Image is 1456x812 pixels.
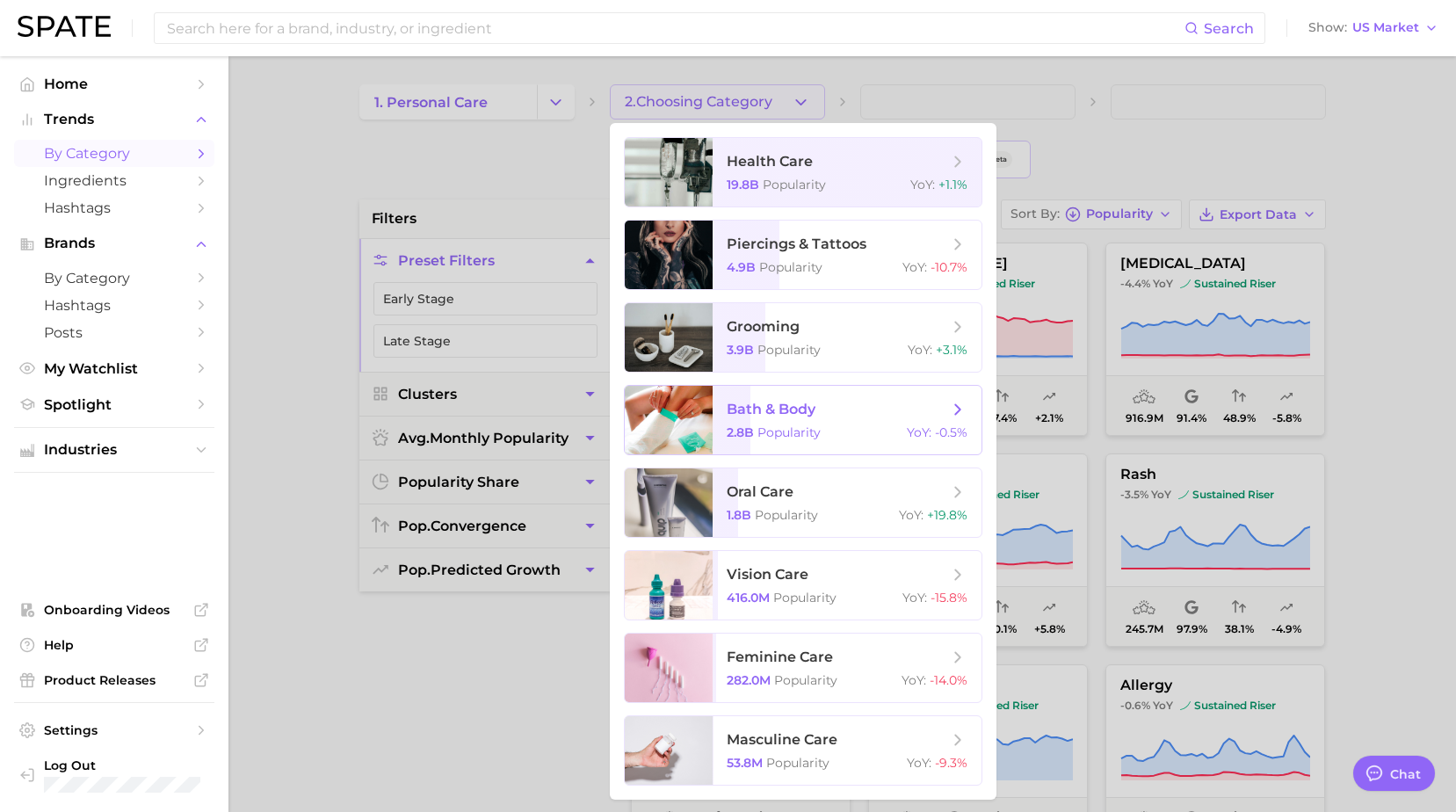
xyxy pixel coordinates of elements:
span: masculine care [727,731,837,748]
span: -14.0% [930,672,967,688]
span: 282.0m [727,672,771,688]
span: YoY : [902,590,927,605]
button: Trends [14,106,214,133]
a: Hashtags [14,194,214,221]
span: Brands [44,236,185,251]
a: Help [14,632,214,658]
span: Posts [44,324,185,341]
span: US Market [1352,23,1419,33]
a: Product Releases [14,667,214,693]
span: YoY : [899,507,924,523]
span: +19.8% [927,507,967,523]
span: grooming [727,318,800,335]
span: Hashtags [44,297,185,314]
span: YoY : [902,672,926,688]
span: Ingredients [44,172,185,189]
span: Trends [44,112,185,127]
span: health care [727,153,813,170]
span: Popularity [773,590,837,605]
span: Log Out [44,758,242,773]
span: 3.9b [727,342,754,358]
span: Popularity [755,507,818,523]
span: Hashtags [44,199,185,216]
a: by Category [14,265,214,292]
span: Help [44,637,185,653]
button: Brands [14,230,214,257]
span: Onboarding Videos [44,602,185,618]
span: -15.8% [931,590,967,605]
span: feminine care [727,649,833,665]
button: Industries [14,437,214,463]
span: piercings & tattoos [727,236,866,252]
span: 19.8b [727,177,759,192]
input: Search here for a brand, industry, or ingredient [165,13,1184,43]
span: vision care [727,566,808,583]
span: by Category [44,145,185,162]
a: Home [14,70,214,98]
a: Ingredients [14,167,214,194]
span: 2.8b [727,424,754,440]
a: My Watchlist [14,355,214,382]
span: oral care [727,483,793,500]
a: Onboarding Videos [14,597,214,623]
span: Popularity [763,177,826,192]
span: Popularity [766,755,829,771]
a: Posts [14,319,214,346]
span: Popularity [759,259,822,275]
span: Show [1308,23,1347,33]
span: +3.1% [936,342,967,358]
a: Log out. Currently logged in with e-mail kailey.hendriksma@amway.com. [14,752,214,798]
span: +1.1% [938,177,967,192]
span: Product Releases [44,672,185,688]
span: YoY : [907,755,931,771]
span: bath & body [727,401,815,417]
span: Search [1204,20,1254,37]
span: YoY : [908,342,932,358]
a: by Category [14,140,214,167]
span: -9.3% [935,755,967,771]
span: YoY : [902,259,927,275]
span: Settings [44,722,185,738]
span: by Category [44,270,185,286]
ul: 2.Choosing Category [610,123,996,800]
span: 53.8m [727,755,763,771]
a: Spotlight [14,391,214,418]
span: Popularity [774,672,837,688]
span: Home [44,76,185,92]
span: YoY : [910,177,935,192]
span: -0.5% [935,424,967,440]
span: 416.0m [727,590,770,605]
span: My Watchlist [44,360,185,377]
span: Popularity [757,424,821,440]
span: 4.9b [727,259,756,275]
span: Industries [44,442,185,458]
span: Spotlight [44,396,185,413]
img: SPATE [18,16,111,37]
a: Settings [14,717,214,743]
span: -10.7% [931,259,967,275]
span: Popularity [757,342,821,358]
button: ShowUS Market [1304,17,1443,40]
span: 1.8b [727,507,751,523]
a: Hashtags [14,292,214,319]
span: YoY : [907,424,931,440]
